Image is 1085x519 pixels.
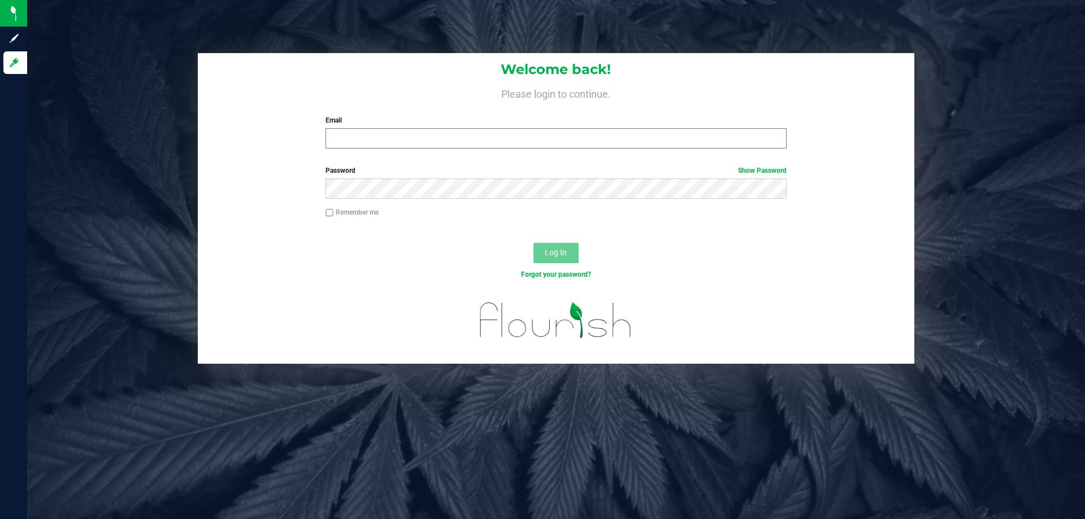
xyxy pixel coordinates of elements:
[198,86,914,99] h4: Please login to continue.
[325,207,379,217] label: Remember me
[325,115,786,125] label: Email
[466,291,645,349] img: flourish_logo.svg
[8,33,20,44] inline-svg: Sign up
[738,167,787,175] a: Show Password
[325,209,333,217] input: Remember me
[545,248,567,257] span: Log In
[533,243,579,263] button: Log In
[325,167,355,175] span: Password
[521,271,591,278] a: Forgot your password?
[198,62,914,77] h1: Welcome back!
[8,57,20,68] inline-svg: Log in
